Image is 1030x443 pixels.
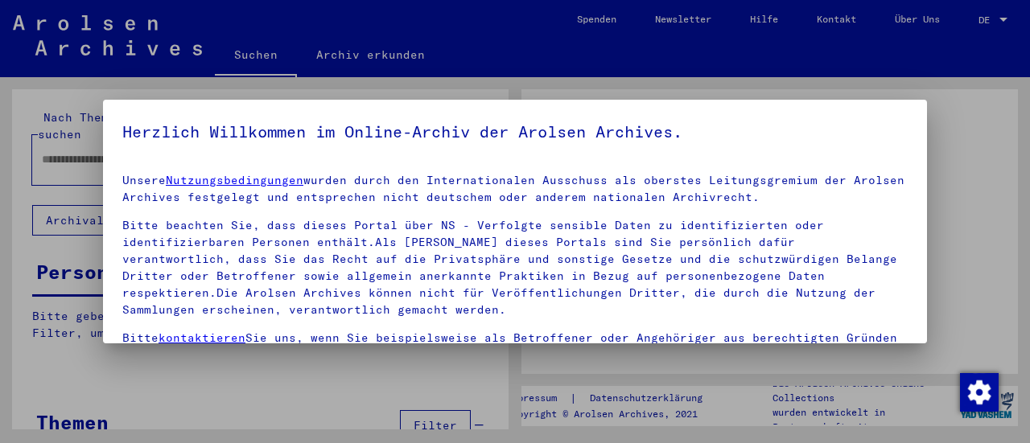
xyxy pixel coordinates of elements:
p: Bitte Sie uns, wenn Sie beispielsweise als Betroffener oder Angehöriger aus berechtigten Gründen ... [122,330,908,363]
h5: Herzlich Willkommen im Online-Archiv der Arolsen Archives. [122,119,908,145]
img: Zustimmung ändern [960,373,999,412]
p: Bitte beachten Sie, dass dieses Portal über NS - Verfolgte sensible Daten zu identifizierten oder... [122,217,908,318]
a: kontaktieren [159,330,245,345]
p: Unsere wurden durch den Internationalen Ausschuss als oberstes Leitungsgremium der Arolsen Archiv... [122,172,908,206]
a: Nutzungsbedingungen [166,173,303,187]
